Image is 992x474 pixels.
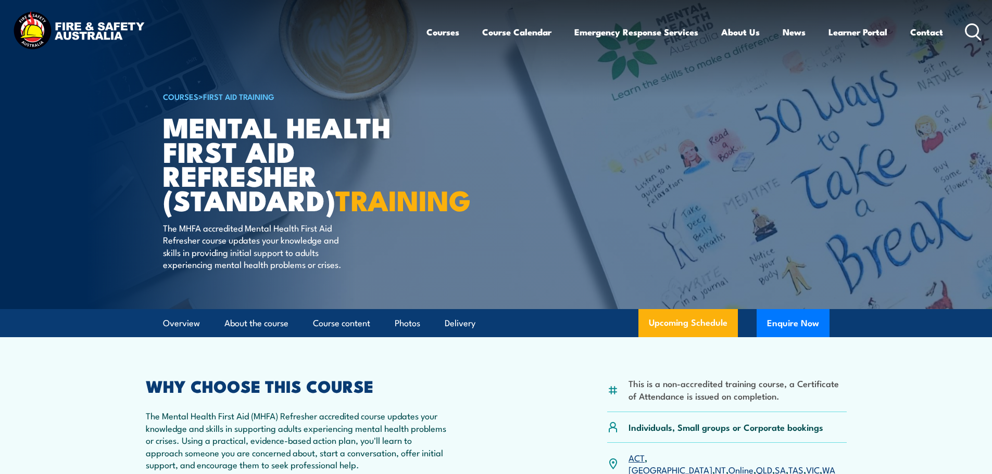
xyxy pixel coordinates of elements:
[163,91,198,102] a: COURSES
[426,18,459,46] a: Courses
[574,18,698,46] a: Emergency Response Services
[757,309,830,337] button: Enquire Now
[163,222,353,271] p: The MHFA accredited Mental Health First Aid Refresher course updates your knowledge and skills in...
[445,310,475,337] a: Delivery
[146,378,450,393] h2: WHY CHOOSE THIS COURSE
[395,310,420,337] a: Photos
[335,177,471,221] strong: TRAINING
[910,18,943,46] a: Contact
[638,309,738,337] a: Upcoming Schedule
[224,310,288,337] a: About the course
[163,90,420,103] h6: >
[482,18,551,46] a: Course Calendar
[828,18,887,46] a: Learner Portal
[163,310,200,337] a: Overview
[629,377,847,402] li: This is a non-accredited training course, a Certificate of Attendance is issued on completion.
[721,18,760,46] a: About Us
[163,114,420,212] h1: Mental Health First Aid Refresher (Standard)
[146,409,450,470] p: The Mental Health First Aid (MHFA) Refresher accredited course updates your knowledge and skills ...
[629,421,823,433] p: Individuals, Small groups or Corporate bookings
[629,451,645,464] a: ACT
[203,91,274,102] a: First Aid Training
[313,310,370,337] a: Course content
[783,18,806,46] a: News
